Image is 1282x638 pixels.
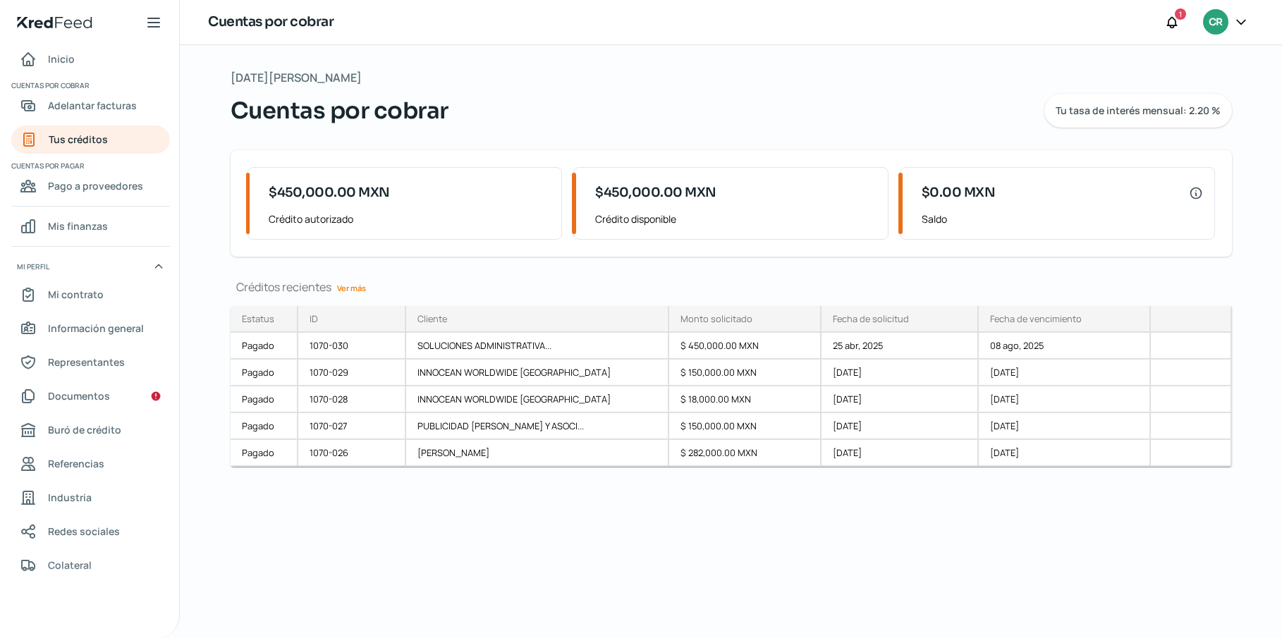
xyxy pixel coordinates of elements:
[48,319,144,337] span: Información general
[298,386,407,413] div: 1070-028
[298,333,407,360] div: 1070-030
[669,440,822,467] div: $ 282,000.00 MXN
[822,386,979,413] div: [DATE]
[669,360,822,386] div: $ 150,000.00 MXN
[822,440,979,467] div: [DATE]
[406,413,669,440] div: PUBLICIDAD [PERSON_NAME] Y ASOCI...
[979,440,1152,467] div: [DATE]
[11,159,168,172] span: Cuentas por pagar
[1179,8,1182,20] span: 1
[48,286,104,303] span: Mi contrato
[231,94,448,128] span: Cuentas por cobrar
[979,360,1152,386] div: [DATE]
[11,551,170,579] a: Colateral
[298,440,407,467] div: 1070-026
[269,183,390,202] span: $450,000.00 MXN
[242,312,274,325] div: Estatus
[48,522,120,540] span: Redes sociales
[11,125,170,154] a: Tus créditos
[11,348,170,376] a: Representantes
[48,455,104,472] span: Referencias
[822,333,979,360] div: 25 abr, 2025
[11,212,170,240] a: Mis finanzas
[922,183,996,202] span: $0.00 MXN
[406,440,669,467] div: [PERSON_NAME]
[11,484,170,512] a: Industria
[298,360,407,386] div: 1070-029
[11,416,170,444] a: Buró de crédito
[979,333,1152,360] div: 08 ago, 2025
[269,210,550,228] span: Crédito autorizado
[17,260,49,273] span: Mi perfil
[11,281,170,309] a: Mi contrato
[406,360,669,386] div: INNOCEAN WORLDWIDE [GEOGRAPHIC_DATA]
[11,314,170,343] a: Información general
[669,333,822,360] div: $ 450,000.00 MXN
[48,353,125,371] span: Representantes
[406,386,669,413] div: INNOCEAN WORLDWIDE [GEOGRAPHIC_DATA]
[231,386,298,413] a: Pagado
[595,183,716,202] span: $450,000.00 MXN
[208,12,334,32] h1: Cuentas por cobrar
[331,277,372,299] a: Ver más
[11,45,170,73] a: Inicio
[48,387,110,405] span: Documentos
[680,312,752,325] div: Monto solicitado
[11,172,170,200] a: Pago a proveedores
[1209,14,1222,31] span: CR
[822,360,979,386] div: [DATE]
[48,556,92,574] span: Colateral
[231,440,298,467] a: Pagado
[1056,106,1221,116] span: Tu tasa de interés mensual: 2.20 %
[48,50,75,68] span: Inicio
[48,421,121,438] span: Buró de crédito
[11,450,170,478] a: Referencias
[49,130,108,148] span: Tus créditos
[11,79,168,92] span: Cuentas por cobrar
[11,382,170,410] a: Documentos
[298,413,407,440] div: 1070-027
[595,210,877,228] span: Crédito disponible
[231,333,298,360] a: Pagado
[990,312,1082,325] div: Fecha de vencimiento
[669,413,822,440] div: $ 150,000.00 MXN
[669,386,822,413] div: $ 18,000.00 MXN
[406,333,669,360] div: SOLUCIONES ADMINISTRATIVA...
[833,312,909,325] div: Fecha de solicitud
[822,413,979,440] div: [DATE]
[11,92,170,120] a: Adelantar facturas
[979,413,1152,440] div: [DATE]
[922,210,1203,228] span: Saldo
[231,279,1232,295] div: Créditos recientes
[231,68,362,88] span: [DATE][PERSON_NAME]
[417,312,447,325] div: Cliente
[231,360,298,386] a: Pagado
[11,517,170,546] a: Redes sociales
[231,413,298,440] a: Pagado
[310,312,318,325] div: ID
[48,489,92,506] span: Industria
[48,97,137,114] span: Adelantar facturas
[979,386,1152,413] div: [DATE]
[48,177,143,195] span: Pago a proveedores
[48,217,108,235] span: Mis finanzas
